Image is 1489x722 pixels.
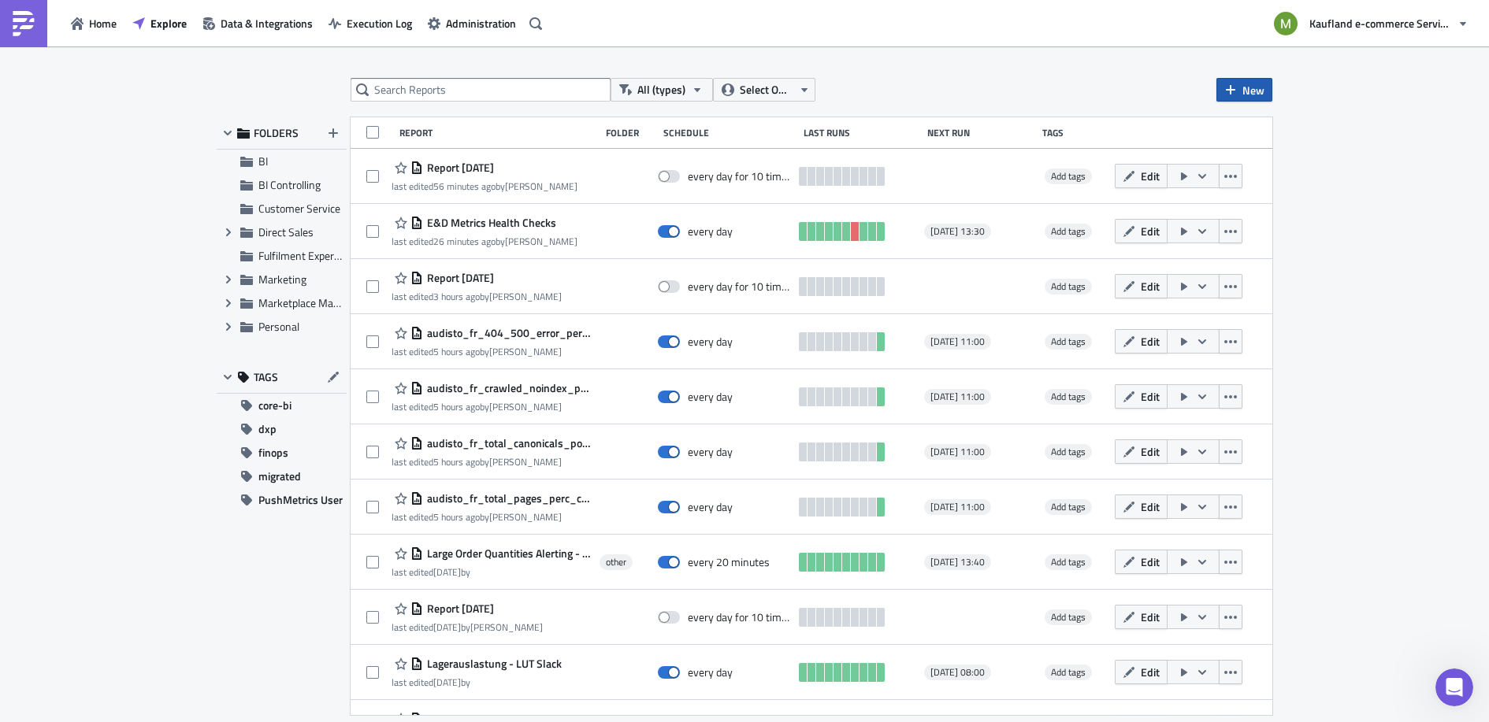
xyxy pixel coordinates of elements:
span: Add tags [1051,499,1086,514]
span: Marketing [258,271,306,287]
div: Send us a message [32,316,263,332]
span: Direct Sales [258,224,314,240]
span: All (types) [637,81,685,98]
span: Add tags [1051,279,1086,294]
span: TAGS [254,370,278,384]
button: Edit [1115,550,1168,574]
div: every 20 minutes [688,555,770,569]
span: Home [35,531,70,542]
span: Add tags [1045,279,1092,294]
div: Folder [606,127,655,139]
span: Edit [1141,168,1160,184]
button: Edit [1115,219,1168,243]
div: every day [688,224,733,239]
span: Edit [1141,388,1160,405]
button: Messages [105,491,210,554]
button: Select Owner [713,78,815,102]
div: every day for 10 times [688,610,792,624]
span: [DATE] 13:40 [930,556,985,568]
span: Add tags [1051,665,1086,679]
div: last edited by [PERSON_NAME] [392,235,577,247]
span: Lagerauslastung - LUT Slack [423,657,562,671]
span: audisto_fr_crawled_noindex_pages [423,381,592,395]
span: FOLDERS [254,126,299,140]
time: 2025-10-14T06:59:18Z [433,344,480,359]
time: 2025-10-14T06:55:42Z [433,399,480,414]
time: 2025-10-14T11:12:13Z [433,234,496,249]
span: Add tags [1045,665,1092,680]
span: Edit [1141,333,1160,350]
div: Check our Documentation [17,417,299,458]
button: Edit [1115,605,1168,629]
span: Add tags [1045,609,1092,625]
button: Edit [1115,329,1168,354]
span: Report 2025-10-14 [423,271,494,285]
div: Check our Documentation [32,429,283,446]
span: Add tags [1045,334,1092,350]
div: [PERSON_NAME] [70,265,162,281]
input: Search Reports [351,78,611,102]
span: Add tags [1051,224,1086,239]
div: last edited by [PERSON_NAME] [392,180,577,192]
div: Tags [1042,127,1108,139]
span: Add tags [1045,444,1092,460]
span: Select Owner [740,81,793,98]
div: last edited by [392,676,562,688]
div: Send us a messageWe typically reply within 4 hours [16,302,299,362]
div: every day for 10 times [688,280,792,294]
div: every day [688,390,733,404]
span: Edit [1141,223,1160,239]
time: 2025-09-30T11:54:47Z [433,675,461,690]
div: Report [399,127,598,139]
div: last edited by [PERSON_NAME] [392,511,592,523]
time: 2025-10-09T09:58:21Z [433,620,461,635]
div: Close [271,25,299,54]
span: dxp [258,417,277,441]
h2: Book a demo [32,479,283,495]
span: Messages [131,531,185,542]
div: last edited by [392,566,592,578]
button: All (types) [611,78,713,102]
span: [DATE] 13:30 [930,225,985,238]
button: Help [210,491,315,554]
span: Fulfilment Experience [258,247,358,264]
span: [DATE] 11:00 [930,446,985,458]
time: 2025-10-14T06:51:42Z [433,509,480,524]
span: Add tags [1045,224,1092,239]
span: [DATE] 08:00 [930,666,985,679]
span: Home [89,15,117,31]
button: Data & Integrations [195,11,321,35]
button: Execution Log [321,11,420,35]
button: Explore [124,11,195,35]
span: Edit [1141,443,1160,460]
button: Edit [1115,494,1168,519]
span: Report 2025-10-14 [423,161,494,175]
img: Profile image for Łukasz [228,25,260,57]
div: last edited by [PERSON_NAME] [392,401,592,413]
span: core-bi [258,394,291,417]
span: Help [250,531,275,542]
button: dxp [217,417,347,441]
img: Profile image for Zsolt [199,25,230,57]
button: Edit [1115,439,1168,464]
button: Kaufland e-commerce Services GmbH & Co. KG [1264,6,1477,41]
span: audisto_fr_total_canonicals_pointing_to_other_url [423,436,592,450]
span: Report 2025-10-09 [423,602,494,616]
span: finops [258,441,288,465]
img: logo [32,34,137,52]
span: Add tags [1051,168,1086,183]
span: [DATE] 11:00 [930,501,985,513]
span: Add tags [1051,609,1086,624]
button: PushMetrics User [217,488,347,512]
div: Next Run [927,127,1035,139]
span: BI [258,153,268,169]
span: BI Controlling [258,176,321,193]
span: PushMetrics User [258,488,343,512]
span: audisto_fr_404_500_error_percentage [423,326,592,340]
div: last edited by [PERSON_NAME] [392,346,592,357]
span: Administration [446,15,516,31]
span: migrated [258,465,301,488]
span: Execution Log [347,15,412,31]
h2: Read our Docs [32,383,283,400]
